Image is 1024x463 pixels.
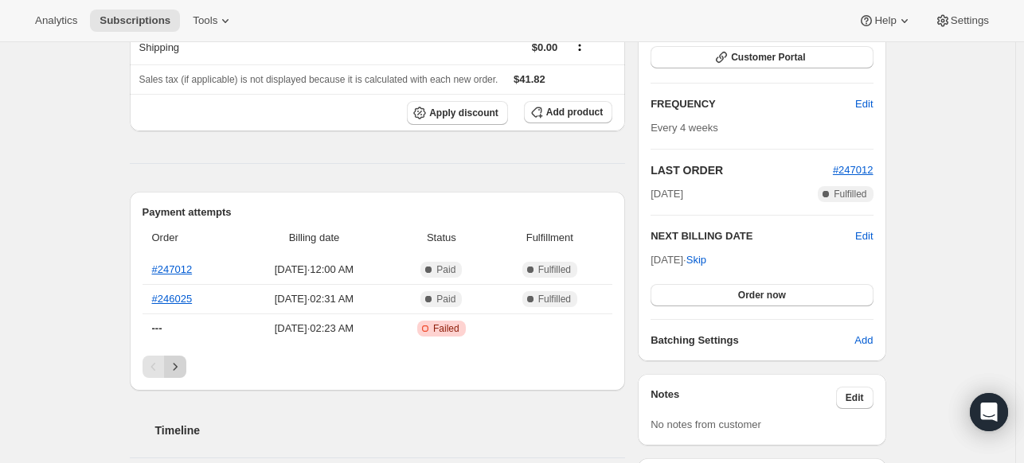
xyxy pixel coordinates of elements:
[651,46,873,68] button: Customer Portal
[242,262,387,278] span: [DATE] · 12:00 AM
[143,356,613,378] nav: Pagination
[854,333,873,348] span: Add
[925,10,999,32] button: Settings
[143,220,237,255] th: Order
[836,387,874,409] button: Edit
[100,14,170,27] span: Subscriptions
[951,14,989,27] span: Settings
[546,106,603,119] span: Add product
[143,204,613,220] h2: Payment attempts
[651,186,683,202] span: [DATE]
[514,73,545,85] span: $41.82
[651,162,833,178] h2: LAST ORDER
[538,263,571,276] span: Fulfilled
[651,284,873,306] button: Order now
[155,422,626,438] h2: Timeline
[651,387,836,409] h3: Notes
[407,101,508,125] button: Apply discount
[538,293,571,305] span: Fulfilled
[152,293,193,305] a: #246025
[242,291,387,307] span: [DATE] · 02:31 AM
[496,230,603,246] span: Fulfillment
[164,356,186,378] button: Next
[846,391,864,404] span: Edit
[90,10,180,32] button: Subscriptions
[651,122,718,134] span: Every 4 weeks
[846,91,882,117] button: Edit
[651,418,761,430] span: No notes from customer
[152,322,162,334] span: ---
[855,96,873,112] span: Edit
[242,321,387,337] span: [DATE] · 02:23 AM
[855,228,873,244] button: Edit
[845,328,882,353] button: Add
[833,162,874,178] button: #247012
[193,14,217,27] span: Tools
[651,228,855,244] h2: NEXT BILLING DATE
[436,263,455,276] span: Paid
[139,74,498,85] span: Sales tax (if applicable) is not displayed because it is calculated with each new order.
[35,14,77,27] span: Analytics
[532,41,558,53] span: $0.00
[677,247,716,273] button: Skip
[25,10,87,32] button: Analytics
[433,322,459,335] span: Failed
[874,14,896,27] span: Help
[651,333,854,348] h6: Batching Settings
[833,164,874,176] a: #247012
[130,29,306,64] th: Shipping
[970,393,1008,431] div: Open Intercom Messenger
[731,51,805,64] span: Customer Portal
[396,230,487,246] span: Status
[429,107,498,119] span: Apply discount
[651,96,855,112] h2: FREQUENCY
[849,10,921,32] button: Help
[242,230,387,246] span: Billing date
[436,293,455,305] span: Paid
[567,37,592,54] button: Shipping actions
[651,254,706,266] span: [DATE] ·
[183,10,243,32] button: Tools
[834,188,866,200] span: Fulfilled
[152,263,193,275] a: #247012
[738,289,786,302] span: Order now
[686,252,706,268] span: Skip
[524,101,612,123] button: Add product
